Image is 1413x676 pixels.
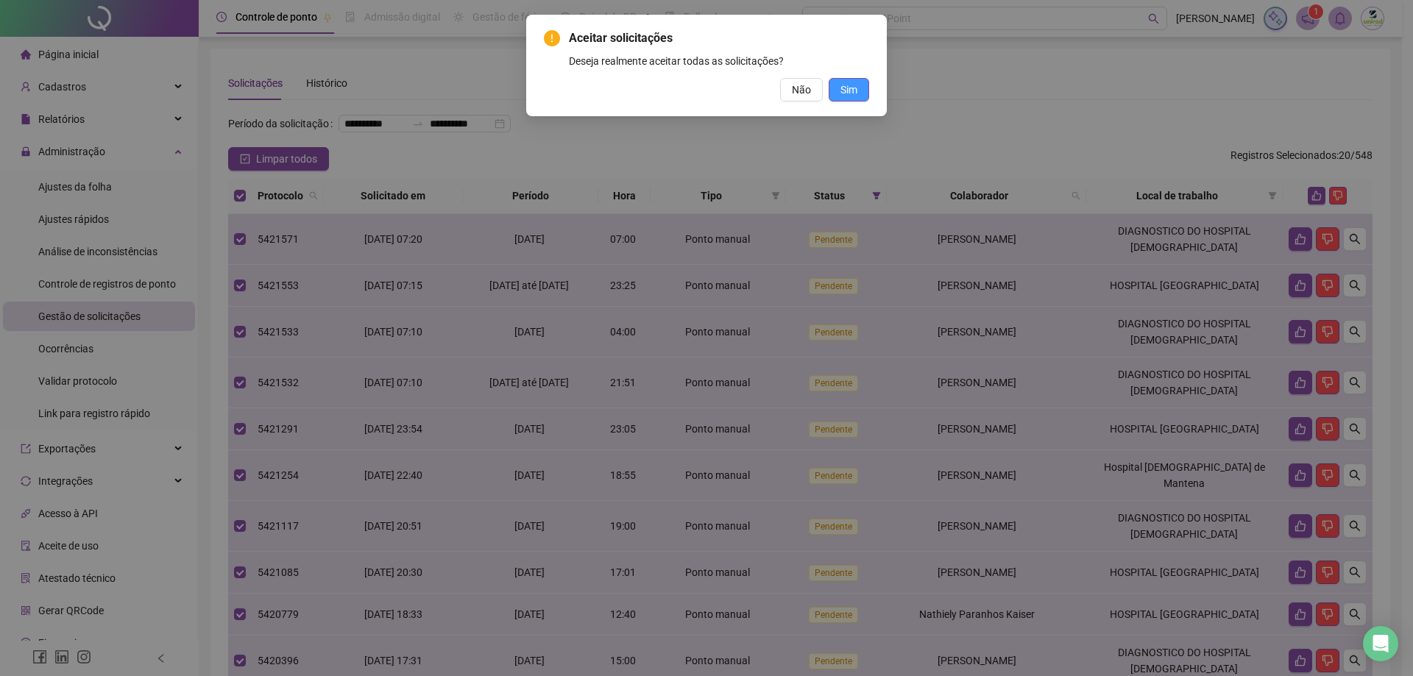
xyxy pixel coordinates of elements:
[780,78,823,102] button: Não
[792,82,811,98] span: Não
[569,53,869,69] div: Deseja realmente aceitar todas as solicitações?
[1363,626,1398,661] div: Open Intercom Messenger
[829,78,869,102] button: Sim
[840,82,857,98] span: Sim
[544,30,560,46] span: exclamation-circle
[569,29,869,47] span: Aceitar solicitações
